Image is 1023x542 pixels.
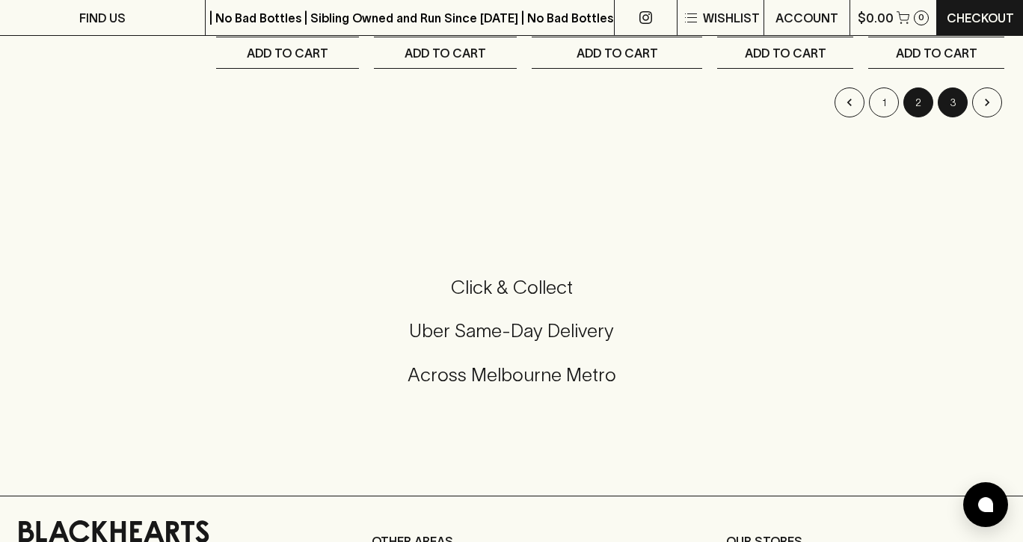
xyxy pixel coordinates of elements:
h5: Click & Collect [18,275,1005,300]
div: Call to action block [18,215,1005,466]
button: Go to page 3 [938,87,968,117]
p: Wishlist [703,9,760,27]
h5: Across Melbourne Metro [18,363,1005,387]
button: ADD TO CART [374,37,517,68]
p: ADD TO CART [577,44,658,62]
p: Checkout [947,9,1014,27]
p: ADD TO CART [745,44,826,62]
button: Go to page 1 [869,87,899,117]
p: ACCOUNT [775,9,838,27]
button: Go to previous page [835,87,864,117]
button: ADD TO CART [717,37,853,68]
img: bubble-icon [978,497,993,512]
button: Go to next page [972,87,1002,117]
button: page 2 [903,87,933,117]
button: ADD TO CART [532,37,702,68]
p: 0 [918,13,924,22]
button: ADD TO CART [868,37,1004,68]
p: ADD TO CART [896,44,977,62]
p: FIND US [79,9,126,27]
button: ADD TO CART [216,37,359,68]
p: ADD TO CART [405,44,486,62]
nav: pagination navigation [216,87,1004,117]
p: $0.00 [858,9,894,27]
h5: Uber Same-Day Delivery [18,318,1005,343]
p: ADD TO CART [247,44,328,62]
